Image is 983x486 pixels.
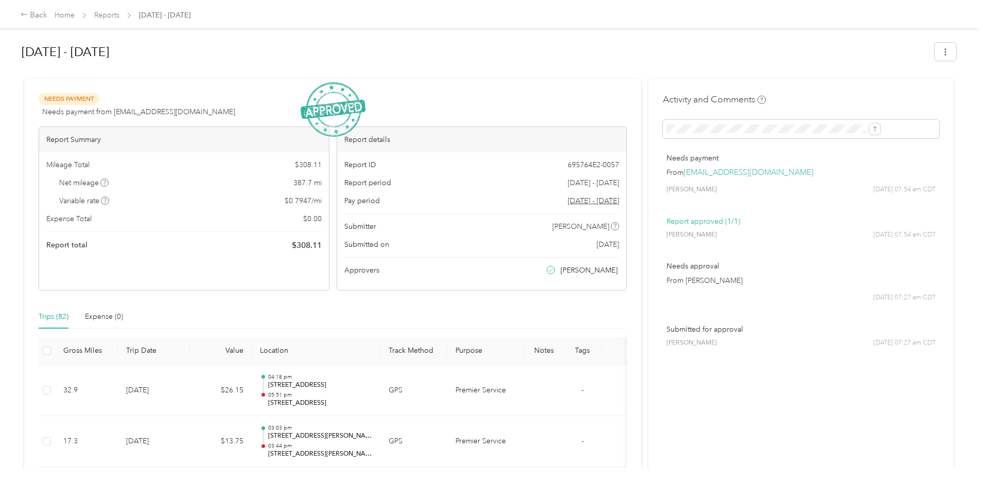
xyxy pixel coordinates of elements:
[380,337,447,365] th: Track Method
[39,127,329,152] div: Report Summary
[295,159,322,170] span: $ 308.11
[139,10,190,21] span: [DATE] - [DATE]
[59,195,110,206] span: Variable rate
[447,365,524,417] td: Premier Service
[666,153,936,164] p: Needs payment
[301,82,365,137] img: ApprovedStamp
[344,265,379,276] span: Approvers
[55,337,118,365] th: Gross Miles
[666,167,936,178] p: From
[285,195,322,206] span: $ 0.7947 / mi
[524,337,563,365] th: Notes
[447,337,524,365] th: Purpose
[268,399,372,408] p: [STREET_ADDRESS]
[873,293,936,302] span: [DATE] 07:27 am CDT
[118,416,190,467] td: [DATE]
[568,159,619,170] span: 695764E2-0057
[292,239,322,251] span: $ 308.11
[46,240,87,250] span: Report total
[666,185,717,194] span: [PERSON_NAME]
[560,265,618,276] span: [PERSON_NAME]
[344,221,376,232] span: Submitter
[268,373,372,381] p: 04:18 pm
[582,437,584,445] span: -
[252,337,380,365] th: Location
[563,337,602,365] th: Tags
[666,324,936,335] p: Submitted for approval
[344,195,380,206] span: Pay period
[39,93,99,105] span: Needs Payment
[666,261,936,272] p: Needs approval
[873,230,936,240] span: [DATE] 07:54 am CDT
[268,391,372,399] p: 05:51 pm
[21,9,47,22] div: Back
[344,239,389,250] span: Submitted on
[303,213,322,224] span: $ 0.00
[118,337,190,365] th: Trip Date
[380,416,447,467] td: GPS
[293,177,322,188] span: 387.7 mi
[380,365,447,417] td: GPS
[94,11,119,20] a: Reports
[596,239,619,250] span: [DATE]
[55,11,75,20] a: Home
[666,275,936,286] p: From [PERSON_NAME]
[568,177,619,188] span: [DATE] - [DATE]
[22,40,927,64] h1: Aug 1 - 31, 2025
[344,159,376,170] span: Report ID
[582,386,584,394] span: -
[568,195,619,206] span: Go to pay period
[873,338,936,348] span: [DATE] 07:27 am CDT
[663,93,766,106] h4: Activity and Comments
[268,449,372,459] p: [STREET_ADDRESS][PERSON_NAME][PERSON_NAME]
[190,337,252,365] th: Value
[666,230,717,240] span: [PERSON_NAME]
[268,381,372,390] p: [STREET_ADDRESS]
[46,213,92,224] span: Expense Total
[268,442,372,449] p: 03:44 pm
[42,106,235,117] span: Needs payment from [EMAIL_ADDRESS][DOMAIN_NAME]
[268,424,372,431] p: 03:03 pm
[683,168,814,177] a: [EMAIL_ADDRESS][DOMAIN_NAME]
[46,159,90,170] span: Mileage Total
[190,416,252,467] td: $13.75
[59,177,109,188] span: Net mileage
[666,216,936,227] p: Report approved (1/1)
[552,221,609,232] span: [PERSON_NAME]
[873,185,936,194] span: [DATE] 07:54 am CDT
[925,428,983,486] iframe: Everlance-gr Chat Button Frame
[118,365,190,417] td: [DATE]
[55,416,118,467] td: 17.3
[190,365,252,417] td: $26.15
[666,338,717,348] span: [PERSON_NAME]
[85,311,123,322] div: Expense (0)
[337,127,627,152] div: Report details
[447,416,524,467] td: Premier Service
[268,431,372,441] p: [STREET_ADDRESS][PERSON_NAME]
[39,311,68,322] div: Trips (82)
[344,177,391,188] span: Report period
[55,365,118,417] td: 32.9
